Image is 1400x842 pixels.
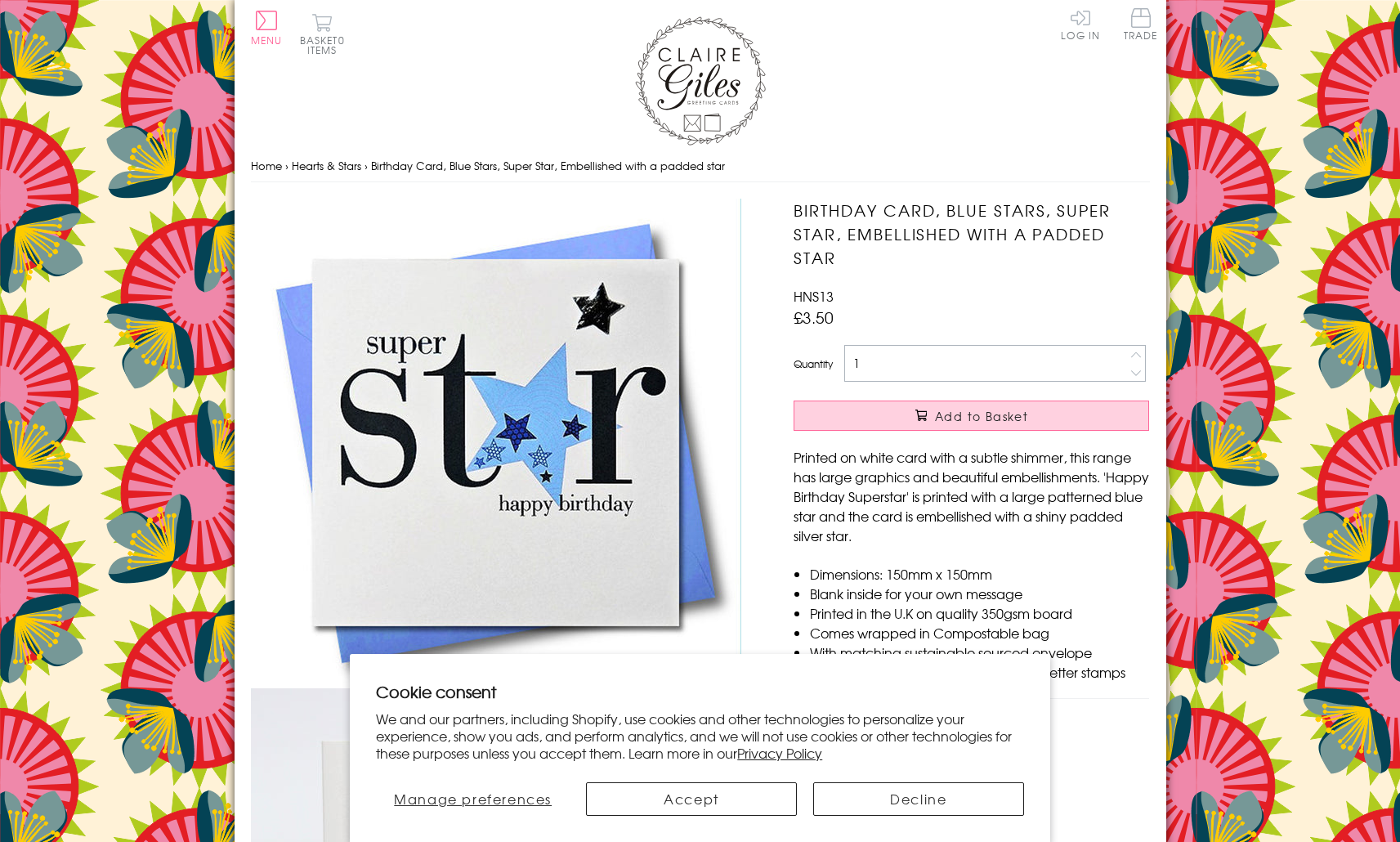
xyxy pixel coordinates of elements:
span: HNS13 [794,286,834,306]
span: Birthday Card, Blue Stars, Super Star, Embellished with a padded star [371,158,725,173]
p: We and our partners, including Shopify, use cookies and other technologies to personalize your ex... [376,710,1024,761]
li: Blank inside for your own message [810,584,1149,603]
span: › [365,158,368,173]
a: Home [251,158,282,173]
span: Menu [251,33,283,47]
button: Accept [586,782,797,816]
a: Privacy Policy [737,743,822,763]
a: Trade [1124,8,1158,43]
span: › [285,158,288,173]
button: Manage preferences [376,782,570,816]
button: Basket0 items [300,13,345,55]
span: Add to Basket [935,408,1028,424]
label: Quantity [794,356,833,371]
h1: Birthday Card, Blue Stars, Super Star, Embellished with a padded star [794,199,1149,269]
button: Decline [813,782,1024,816]
button: Add to Basket [794,401,1149,431]
button: Menu [251,11,283,45]
h2: Cookie consent [376,680,1024,703]
li: With matching sustainable sourced envelope [810,643,1149,662]
li: Comes wrapped in Compostable bag [810,623,1149,643]
span: 0 items [307,33,345,57]
p: Printed on white card with a subtle shimmer, this range has large graphics and beautiful embellis... [794,447,1149,545]
nav: breadcrumbs [251,150,1150,183]
li: Dimensions: 150mm x 150mm [810,564,1149,584]
a: Log In [1061,8,1100,40]
a: Hearts & Stars [292,158,361,173]
span: Trade [1124,8,1158,40]
li: Printed in the U.K on quality 350gsm board [810,603,1149,623]
span: Manage preferences [394,789,552,808]
img: Birthday Card, Blue Stars, Super Star, Embellished with a padded star [251,199,741,688]
img: Claire Giles Greetings Cards [635,16,766,146]
span: £3.50 [794,306,834,329]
